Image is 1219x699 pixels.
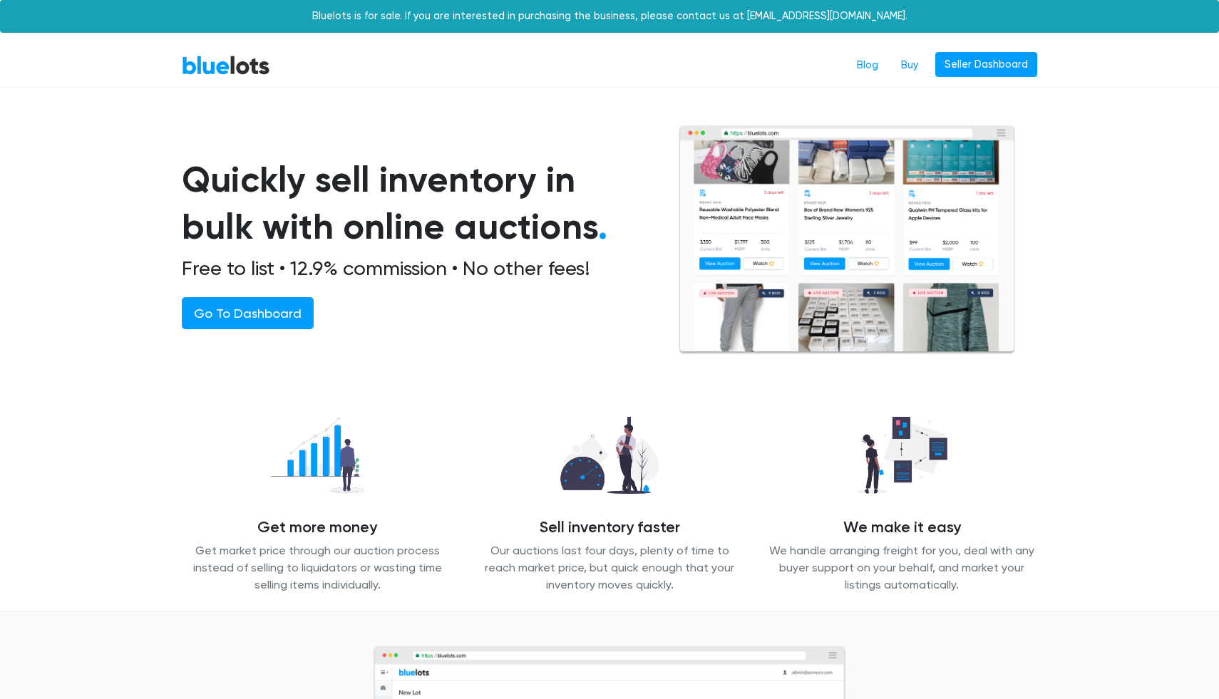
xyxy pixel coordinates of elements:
[549,409,671,502] img: sell_faster-bd2504629311caa3513348c509a54ef7601065d855a39eafb26c6393f8aa8a46.png
[474,542,745,594] p: Our auctions last four days, plenty of time to reach market price, but quick enough that your inv...
[678,125,1016,355] img: browserlots-effe8949e13f0ae0d7b59c7c387d2f9fb811154c3999f57e71a08a1b8b46c466.png
[845,52,890,79] a: Blog
[182,297,314,329] a: Go To Dashboard
[259,409,376,502] img: recover_more-49f15717009a7689fa30a53869d6e2571c06f7df1acb54a68b0676dd95821868.png
[182,519,453,537] h4: Get more money
[766,542,1037,594] p: We handle arranging freight for you, deal with any buyer support on your behalf, and market your ...
[182,542,453,594] p: Get market price through our auction process instead of selling to liquidators or wasting time se...
[182,257,644,281] h2: Free to list • 12.9% commission • No other fees!
[474,519,745,537] h4: Sell inventory faster
[845,409,959,502] img: we_manage-77d26b14627abc54d025a00e9d5ddefd645ea4957b3cc0d2b85b0966dac19dae.png
[598,205,607,248] span: .
[890,52,930,79] a: Buy
[935,52,1037,78] a: Seller Dashboard
[182,156,644,251] h1: Quickly sell inventory in bulk with online auctions
[182,55,270,76] a: BlueLots
[766,519,1037,537] h4: We make it easy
